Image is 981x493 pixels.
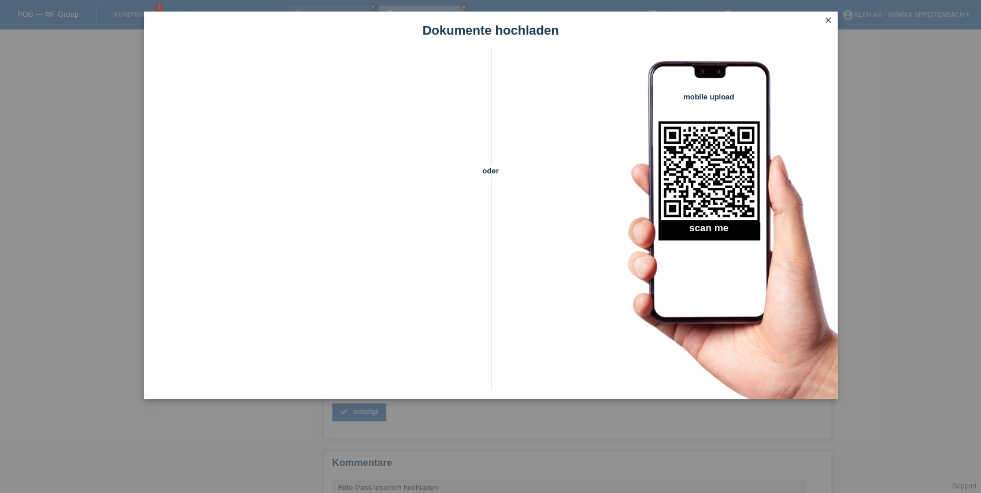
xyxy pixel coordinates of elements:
span: oder [471,165,511,177]
h1: Dokumente hochladen [144,23,838,38]
a: close [821,14,836,28]
h2: scan me [658,223,760,240]
h4: mobile upload [658,92,760,101]
iframe: Upload [161,78,471,367]
i: close [824,16,833,25]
